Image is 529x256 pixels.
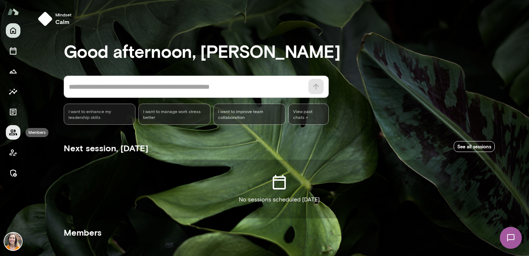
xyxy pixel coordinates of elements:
[64,104,136,125] div: I want to enhance my leadership skills
[6,84,20,99] button: Insights
[6,64,20,79] button: Growth Plan
[6,44,20,58] button: Sessions
[213,104,285,125] div: I want to improve team collaboration
[6,105,20,119] button: Documents
[55,12,71,17] span: Mindset
[239,195,320,204] p: No sessions scheduled [DATE]
[138,104,210,125] div: I want to manage work stress better
[6,23,20,38] button: Home
[64,227,495,238] h5: Members
[68,108,131,120] span: I want to enhance my leadership skills
[143,108,206,120] span: I want to manage work stress better
[38,12,52,26] img: mindset
[454,141,495,152] a: See all sessions
[7,5,19,19] img: Mento
[6,145,20,160] button: Client app
[25,128,48,137] div: Members
[35,9,77,29] button: Mindsetcalm
[64,41,495,61] h3: Good afternoon, [PERSON_NAME]
[6,125,20,140] button: Members
[64,142,148,154] h5: Next session, [DATE]
[288,104,329,125] span: View past chats ->
[6,166,20,180] button: Manage
[55,17,71,26] h6: calm
[218,108,281,120] span: I want to improve team collaboration
[4,233,22,250] img: Carrie Kelly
